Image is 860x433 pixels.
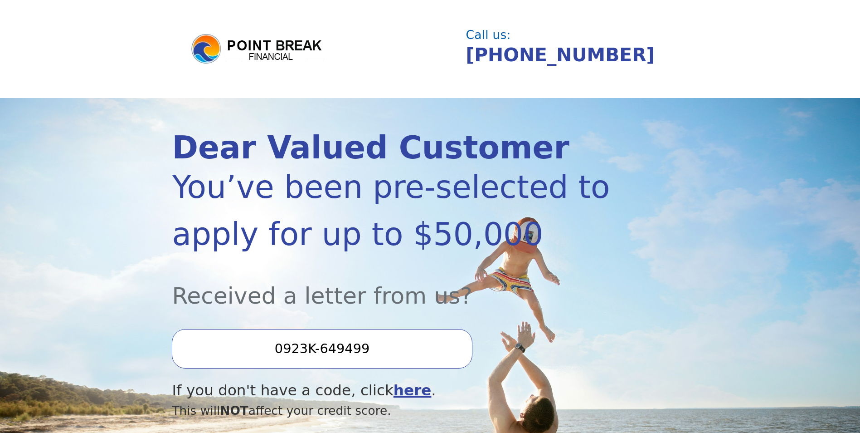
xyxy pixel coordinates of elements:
a: [PHONE_NUMBER] [466,44,655,66]
input: Enter your Offer Code: [172,329,472,368]
div: This will affect your credit score. [172,402,610,420]
span: NOT [220,403,248,418]
div: Dear Valued Customer [172,132,610,163]
div: Call us: [466,29,681,41]
a: here [394,382,432,399]
div: You’ve been pre-selected to apply for up to $50,000 [172,163,610,258]
div: If you don't have a code, click . [172,379,610,402]
div: Received a letter from us? [172,258,610,313]
img: logo.png [190,33,326,65]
